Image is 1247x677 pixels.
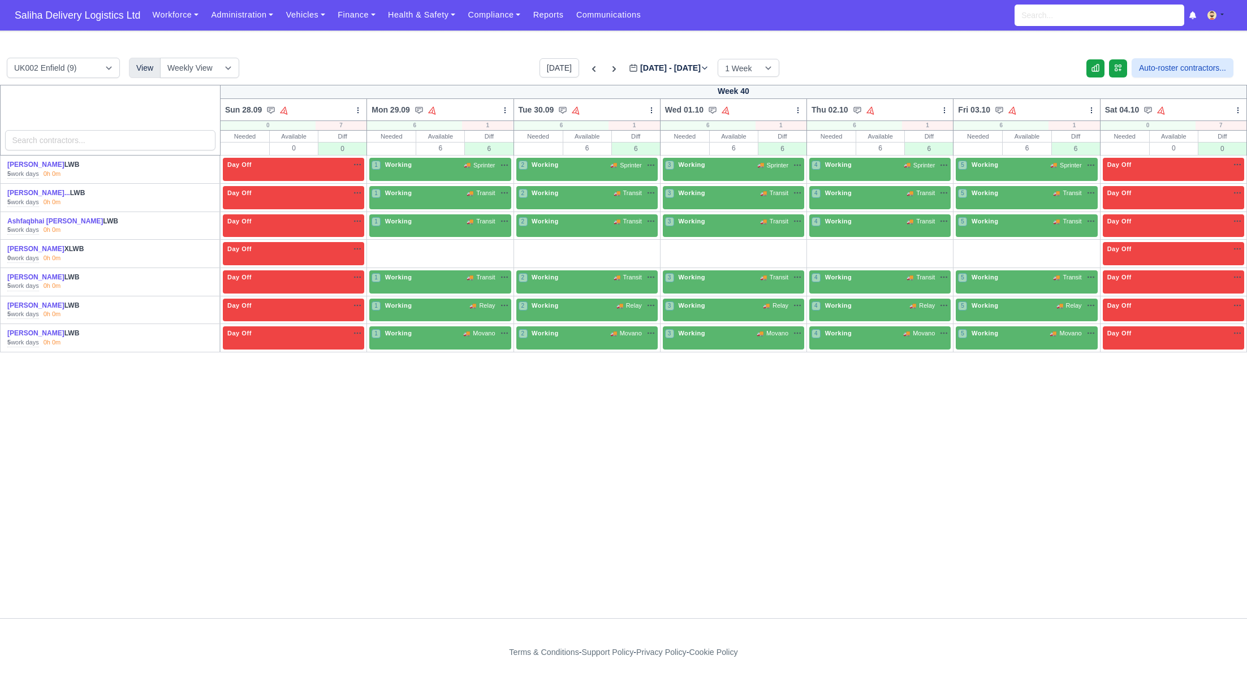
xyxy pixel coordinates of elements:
div: 6 [612,142,660,155]
div: 1 [756,121,806,130]
span: Day Off [1105,189,1134,197]
span: Movano [913,329,935,338]
span: Working [969,273,1001,281]
div: 1 [462,121,513,130]
span: 5 [958,301,967,311]
div: LWB [7,329,125,338]
span: Sun 28.09 [225,104,262,115]
span: 🚚 [1050,161,1057,169]
span: Relay [626,301,642,311]
span: Working [383,329,415,337]
span: Day Off [1105,217,1134,225]
span: 1 [372,301,381,311]
span: Transit [476,188,495,198]
div: - - - [301,646,946,659]
span: Working [969,329,1001,337]
div: Diff [612,131,660,142]
span: 🚚 [610,329,617,338]
span: Working [676,189,707,197]
a: [PERSON_NAME] [7,161,64,169]
div: Available [270,131,318,142]
span: Working [676,161,707,169]
a: Workforce [146,4,205,26]
span: Working [383,301,415,309]
span: Transit [1063,188,1081,198]
span: 5 [958,217,967,226]
div: 0h 0m [44,310,61,319]
label: [DATE] - [DATE] [629,62,709,75]
a: Cookie Policy [689,648,737,657]
span: Day Off [1105,329,1134,337]
span: Movano [473,329,495,338]
span: Day Off [225,161,254,169]
span: Working [529,217,561,225]
span: Working [969,189,1001,197]
a: [PERSON_NAME] [7,301,64,309]
span: 3 [665,189,674,198]
div: 6 [710,142,758,154]
span: 4 [812,301,821,311]
span: Working [383,189,415,197]
span: Transit [623,188,642,198]
span: 🚚 [1053,189,1060,197]
a: Health & Safety [382,4,462,26]
span: Transit [476,217,495,226]
div: Available [1003,131,1051,142]
span: 3 [665,273,674,282]
span: 5 [958,189,967,198]
a: Ashfaqbhai [PERSON_NAME] [7,217,103,225]
a: [PERSON_NAME] [7,245,64,253]
span: 🚚 [467,189,473,197]
iframe: Chat Widget [1044,546,1247,677]
span: 1 [372,329,381,338]
span: 🚚 [463,329,470,338]
span: Transit [770,273,788,282]
div: work days [7,254,39,263]
span: Working [529,161,561,169]
span: Sprinter [767,161,789,170]
div: LWB [7,160,125,170]
div: LWB [7,217,125,226]
span: Transit [1063,273,1081,282]
div: 0h 0m [44,254,61,263]
span: Working [383,273,415,281]
span: Sprinter [620,161,642,170]
div: 7 [1196,121,1246,130]
div: 0 [318,142,366,155]
span: Transit [1063,217,1081,226]
span: 4 [812,189,821,198]
span: 2 [519,161,528,170]
div: LWB [7,188,125,198]
div: Available [856,131,904,142]
button: Auto-roster contractors... [1132,58,1233,77]
span: Working [529,189,561,197]
span: Day Off [225,245,254,253]
div: 6 [905,142,953,155]
div: 6 [1003,142,1051,154]
span: Transit [623,273,642,282]
span: Working [676,273,707,281]
span: Transit [770,217,788,226]
a: Vehicles [279,4,331,26]
span: 3 [665,217,674,226]
span: Day Off [225,189,254,197]
strong: 5 [7,170,11,177]
span: Working [383,217,415,225]
div: 6 [514,121,609,130]
a: [PERSON_NAME] [7,329,64,337]
span: 🚚 [760,217,767,226]
a: Reports [527,4,569,26]
span: 3 [665,301,674,311]
span: Wed 01.10 [665,104,704,115]
span: Working [529,273,561,281]
a: Privacy Policy [636,648,687,657]
span: Relay [773,301,788,311]
span: Transit [916,217,935,226]
div: 1 [1048,121,1099,130]
span: Sat 04.10 [1105,104,1140,115]
div: 0h 0m [44,282,61,291]
span: 3 [665,329,674,338]
span: 🚚 [907,189,913,197]
span: Working [969,217,1001,225]
div: Available [416,131,464,142]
